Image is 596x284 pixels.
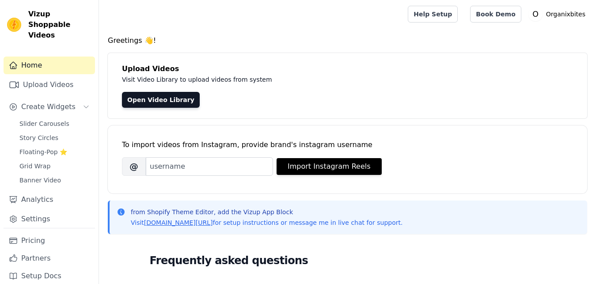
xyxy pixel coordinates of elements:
[146,157,273,176] input: username
[543,6,589,22] p: Organixbites
[122,92,200,108] a: Open Video Library
[4,191,95,208] a: Analytics
[19,119,69,128] span: Slider Carousels
[19,148,67,156] span: Floating-Pop ⭐
[4,57,95,74] a: Home
[4,98,95,116] button: Create Widgets
[122,140,573,150] div: To import videos from Instagram, provide brand's instagram username
[470,6,521,23] a: Book Demo
[28,9,91,41] span: Vizup Shoppable Videos
[4,232,95,250] a: Pricing
[122,157,146,176] span: @
[131,208,402,216] p: from Shopify Theme Editor, add the Vizup App Block
[150,252,546,269] h2: Frequently asked questions
[532,10,539,19] text: O
[277,158,382,175] button: Import Instagram Reels
[19,162,50,170] span: Grid Wrap
[21,102,76,112] span: Create Widgets
[14,174,95,186] a: Banner Video
[144,219,213,226] a: [DOMAIN_NAME][URL]
[14,132,95,144] a: Story Circles
[408,6,458,23] a: Help Setup
[14,117,95,130] a: Slider Carousels
[19,176,61,185] span: Banner Video
[7,18,21,32] img: Vizup
[122,64,573,74] h4: Upload Videos
[4,250,95,267] a: Partners
[14,160,95,172] a: Grid Wrap
[122,74,518,85] p: Visit Video Library to upload videos from system
[14,146,95,158] a: Floating-Pop ⭐
[4,210,95,228] a: Settings
[19,133,58,142] span: Story Circles
[528,6,589,22] button: O Organixbites
[108,35,587,46] h4: Greetings 👋!
[131,218,402,227] p: Visit for setup instructions or message me in live chat for support.
[4,76,95,94] a: Upload Videos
